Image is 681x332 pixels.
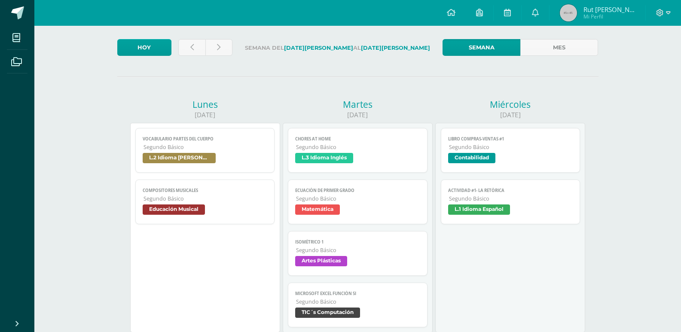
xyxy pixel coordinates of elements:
[144,143,268,151] span: Segundo Básico
[135,180,275,224] a: Compositores musicalesSegundo BásicoEducación Musical
[296,195,420,202] span: Segundo Básico
[583,13,635,20] span: Mi Perfil
[295,188,420,193] span: Ecuación de primer grado
[448,136,573,142] span: Libro Compras-Ventas #1
[435,110,585,119] div: [DATE]
[288,128,428,173] a: Chores at homeSegundo BásicoL.3 Idioma Inglés
[448,153,495,163] span: Contabilidad
[143,188,268,193] span: Compositores musicales
[449,143,573,151] span: Segundo Básico
[520,39,598,56] a: Mes
[295,291,420,296] span: Microsoft Excel Función SI
[144,195,268,202] span: Segundo Básico
[295,204,340,215] span: Matemática
[443,39,520,56] a: Semana
[295,153,353,163] span: L.3 Idioma Inglés
[448,204,510,215] span: L.1 Idioma Español
[143,204,205,215] span: Educación Musical
[296,298,420,305] span: Segundo Básico
[560,4,577,21] img: 45x45
[441,180,580,224] a: Actividad #1- La RetóricaSegundo BásicoL.1 Idioma Español
[361,45,430,51] strong: [DATE][PERSON_NAME]
[296,247,420,254] span: Segundo Básico
[130,110,280,119] div: [DATE]
[239,39,436,57] label: Semana del al
[117,39,171,56] a: Hoy
[283,98,433,110] div: Martes
[135,128,275,173] a: Vocabulario Partes del cuerpoSegundo BásicoL.2 Idioma [PERSON_NAME]
[284,45,353,51] strong: [DATE][PERSON_NAME]
[288,231,428,276] a: Isométrico 1Segundo BásicoArtes Plásticas
[143,136,268,142] span: Vocabulario Partes del cuerpo
[130,98,280,110] div: Lunes
[283,110,433,119] div: [DATE]
[288,180,428,224] a: Ecuación de primer gradoSegundo BásicoMatemática
[449,195,573,202] span: Segundo Básico
[295,308,360,318] span: TIC´s Computación
[441,128,580,173] a: Libro Compras-Ventas #1Segundo BásicoContabilidad
[288,283,428,327] a: Microsoft Excel Función SISegundo BásicoTIC´s Computación
[435,98,585,110] div: Miércoles
[296,143,420,151] span: Segundo Básico
[143,153,216,163] span: L.2 Idioma [PERSON_NAME]
[295,239,420,245] span: Isométrico 1
[295,136,420,142] span: Chores at home
[583,5,635,14] span: Rut [PERSON_NAME]
[295,256,347,266] span: Artes Plásticas
[448,188,573,193] span: Actividad #1- La Retórica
